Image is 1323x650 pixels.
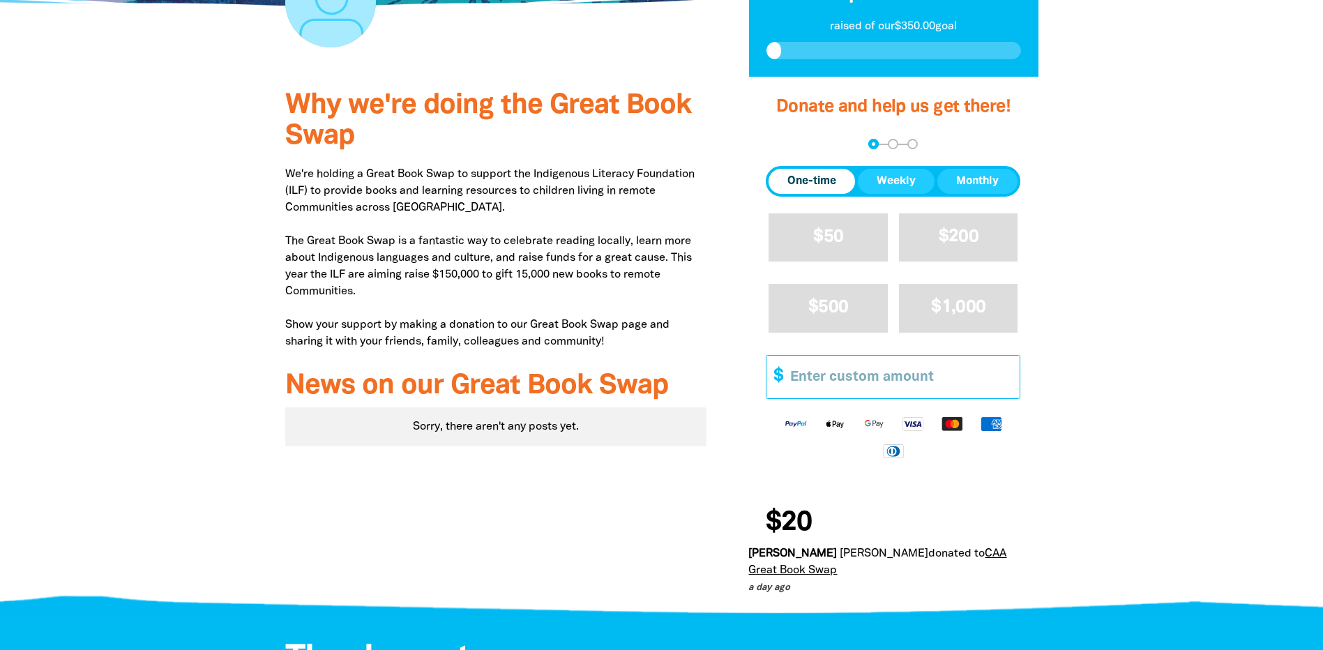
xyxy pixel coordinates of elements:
[748,582,1027,596] p: a day ago
[813,229,843,245] span: $50
[748,549,837,559] em: [PERSON_NAME]
[939,229,978,245] span: $200
[858,169,935,194] button: Weekly
[285,407,707,446] div: Sorry, there aren't any posts yet.
[956,173,999,190] span: Monthly
[766,18,1021,35] p: raised of our $350.00 goal
[937,169,1018,194] button: Monthly
[868,139,879,149] button: Navigate to step 1 of 3 to enter your donation amount
[888,139,898,149] button: Navigate to step 2 of 3 to enter your details
[766,509,812,537] span: $20
[766,405,1020,469] div: Available payment methods
[285,371,707,402] h3: News on our Great Book Swap
[766,166,1020,197] div: Donation frequency
[285,407,707,446] div: Paginated content
[766,356,783,398] span: $
[854,416,893,432] img: Google Pay logo
[899,284,1018,332] button: $1,000
[893,416,932,432] img: Visa logo
[769,169,855,194] button: One-time
[285,93,691,149] span: Why we're doing the Great Book Swap
[808,299,848,315] span: $500
[907,139,918,149] button: Navigate to step 3 of 3 to enter your payment details
[769,213,888,262] button: $50
[877,173,916,190] span: Weekly
[899,213,1018,262] button: $200
[972,416,1011,432] img: American Express logo
[932,416,972,432] img: Mastercard logo
[840,549,928,559] em: [PERSON_NAME]
[285,166,707,350] p: We're holding a Great Book Swap to support the Indigenous Literacy Foundation (ILF) to provide bo...
[769,284,888,332] button: $500
[748,501,1038,595] div: Donation stream
[787,173,836,190] span: One-time
[928,549,985,559] span: donated to
[776,99,1011,115] span: Donate and help us get there!
[776,416,815,432] img: Paypal logo
[931,299,985,315] span: $1,000
[815,416,854,432] img: Apple Pay logo
[780,356,1020,398] input: Enter custom amount
[874,443,913,459] img: Diners Club logo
